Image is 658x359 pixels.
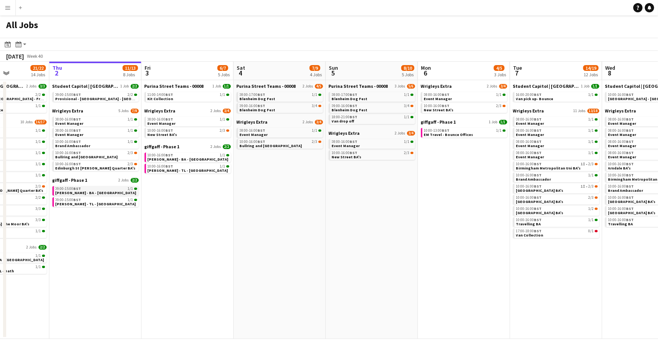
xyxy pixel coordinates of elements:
[119,109,129,113] span: 5 Jobs
[332,115,358,119] span: 18:00-21:00
[516,161,598,170] a: 10:00-16:00BST1I•2/3Birmingham Metropolitan Uni BA's
[442,103,450,108] span: BST
[240,103,321,112] a: 09:00-16:00BST3/4Blenheim Dog Fest
[513,108,544,114] span: Wrigleys Extra
[148,132,177,137] span: New Street BA's
[589,140,594,144] span: 1/1
[350,139,358,144] span: BST
[421,119,507,139] div: giffgaff - Phase 11 Job1/110:00-13:00BST1/1EM Travel - Bounce Offices
[128,187,133,191] span: 1/1
[516,128,598,137] a: 08:00-16:00BST1/1Event Manager
[240,92,321,101] a: 08:00-17:00BST1/1Blenheim Dog Fest
[332,143,360,148] span: Event Manager
[332,139,414,148] a: 08:00-16:00BST1/1Event Manager
[166,153,173,158] span: BST
[424,104,450,108] span: 10:00-16:00
[516,188,564,193] span: Glasgow Argyle Street BA's
[56,121,84,126] span: Event Manager
[56,96,161,101] span: Provisional - Capitol - Coventry
[407,131,415,136] span: 3/4
[424,103,506,112] a: 10:00-16:00BST2/3New Street BA's
[350,92,358,97] span: BST
[56,186,137,195] a: 09:00-15:00BST1/1[PERSON_NAME] - BA - [GEOGRAPHIC_DATA]
[587,109,599,113] span: 13/18
[220,153,226,157] span: 1/1
[36,162,41,166] span: 1/1
[404,115,410,119] span: 1/1
[148,117,173,121] span: 08:00-16:00
[312,104,318,108] span: 3/4
[258,92,266,97] span: BST
[74,128,81,133] span: BST
[534,117,542,122] span: BST
[513,108,599,240] div: Wrigleys Extra11 Jobs13/1808:00-16:00BST1/1Event Manager08:00-16:00BST1/1Event Manager08:00-16:00...
[211,109,221,113] span: 2 Jobs
[608,166,631,171] span: Arndale BA's
[56,117,137,126] a: 08:00-16:00BST1/1Event Manager
[36,140,41,144] span: 1/1
[626,128,634,133] span: BST
[128,198,133,202] span: 1/1
[312,140,318,144] span: 2/3
[534,184,542,189] span: BST
[499,120,507,124] span: 1/1
[237,83,296,89] span: Purina Street Teams - 00008
[581,185,586,188] span: 1I
[589,129,594,133] span: 1/1
[220,117,226,121] span: 1/1
[421,83,452,89] span: Wrigleys Extra
[240,93,266,97] span: 08:00-17:00
[52,177,139,208] div: giffgaff - Phase 12 Jobs2/209:00-15:00BST1/1[PERSON_NAME] - BA - [GEOGRAPHIC_DATA]09:00-15:00BST1...
[496,93,502,97] span: 1/1
[131,109,139,113] span: 7/9
[421,83,507,119] div: Wrigleys Extra2 Jobs3/408:00-16:00BST1/1Event Manager10:00-16:00BST2/3New Street BA's
[329,83,388,89] span: Purina Street Teams - 00008
[534,128,542,133] span: BST
[56,197,137,206] a: 09:00-15:00BST1/1[PERSON_NAME] - TL - [GEOGRAPHIC_DATA]
[516,185,542,188] span: 10:00-16:00
[145,83,204,89] span: Purina Street Teams - 00008
[131,84,139,89] span: 2/2
[56,190,136,195] span: Giff Gaff - BA - Exeter
[608,188,643,193] span: Brand Ambassador
[36,129,41,133] span: 1/1
[148,128,229,137] a: 10:00-16:00BST2/3New Street BA's
[223,144,231,149] span: 2/2
[52,83,139,89] a: Student Capitol | [GEOGRAPHIC_DATA]1 Job2/2
[424,93,450,97] span: 08:00-16:00
[56,117,81,121] span: 08:00-16:00
[315,120,323,124] span: 3/4
[56,162,81,166] span: 10:00-16:00
[329,130,360,136] span: Wrigleys Extra
[74,117,81,122] span: BST
[513,83,599,108] div: Student Capitol | [GEOGRAPHIC_DATA]1 Job1/116:00-20:00BST1/1Van pick up- Bounce
[608,143,636,148] span: Event Manager
[220,93,226,97] span: 1/1
[74,139,81,144] span: BST
[608,185,634,188] span: 10:00-16:00
[27,84,37,89] span: 2 Jobs
[240,143,302,148] span: Bullring and Grand Central
[489,120,498,124] span: 1 Job
[52,177,88,183] span: giffgaff - Phase 1
[589,185,594,188] span: 2/3
[56,128,137,137] a: 08:00-16:00BST1/1Event Manager
[237,119,323,125] a: Wrigleys Extra2 Jobs3/4
[608,196,634,200] span: 10:00-16:00
[128,162,133,166] span: 2/3
[211,144,221,149] span: 2 Jobs
[166,92,173,97] span: BST
[516,196,542,200] span: 10:00-16:00
[496,129,502,133] span: 1/1
[534,92,542,97] span: BST
[404,140,410,144] span: 1/1
[303,120,313,124] span: 2 Jobs
[148,92,229,101] a: 11:00-14:00BST1/1Kit Collection
[237,119,268,125] span: Wrigleys Extra
[608,162,634,166] span: 10:00-16:00
[145,108,176,114] span: Wrigleys Extra
[145,108,231,114] a: Wrigleys Extra2 Jobs3/4
[329,83,415,130] div: Purina Street Teams - 000083 Jobs5/608:00-17:00BST1/1Blenheim Dog Fest09:00-16:00BST3/4Blenheim D...
[121,84,129,89] span: 1 Job
[148,153,229,161] a: 10:00-16:00BST1/1[PERSON_NAME] - BA - [GEOGRAPHIC_DATA]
